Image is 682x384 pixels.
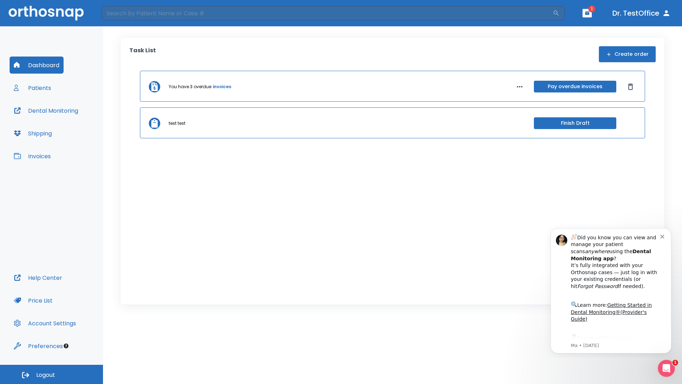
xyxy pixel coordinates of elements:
[10,125,56,142] button: Shipping
[610,7,673,20] button: Dr. TestOffice
[599,46,656,62] button: Create order
[129,46,156,62] p: Task List
[672,360,678,366] span: 1
[10,57,64,74] button: Dashboard
[534,81,616,92] button: Pay overdue invoices
[10,102,82,119] button: Dental Monitoring
[534,117,616,129] button: Finish Draft
[10,79,55,96] button: Patients
[10,337,67,354] button: Preferences
[9,6,84,20] img: Orthosnap
[10,148,55,165] button: Invoices
[588,5,595,12] span: 1
[540,222,682,358] iframe: Intercom notifications message
[213,84,231,90] a: invoices
[10,269,66,286] button: Help Center
[10,292,57,309] button: Price List
[658,360,675,377] iframe: Intercom live chat
[31,112,120,148] div: Download the app: | ​ Let us know if you need help getting started!
[102,6,553,20] input: Search by Patient Name or Case #
[625,81,636,92] button: Dismiss
[31,113,94,126] a: App Store
[169,120,185,127] p: test test
[31,121,120,127] p: Message from Ma, sent 8w ago
[169,84,211,90] p: You have 3 overdue
[36,371,55,379] span: Logout
[120,11,126,17] button: Dismiss notification
[63,343,69,349] div: Tooltip anchor
[10,315,80,332] button: Account Settings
